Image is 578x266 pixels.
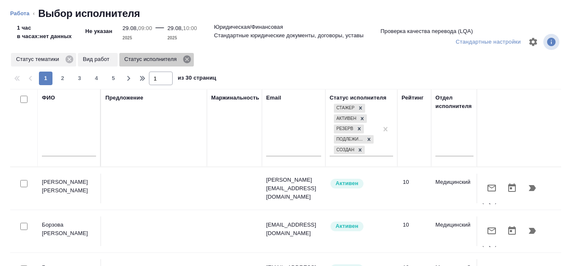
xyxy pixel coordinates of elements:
[138,25,152,31] p: 09:00
[435,94,473,111] div: Отдел исполнителя
[266,176,321,201] p: [PERSON_NAME][EMAIL_ADDRESS][DOMAIN_NAME]
[333,124,365,134] div: Стажер, Активен, Резерв, Подлежит внедрению, Создан
[73,74,86,83] span: 3
[380,27,473,36] p: Проверка качества перевода (LQA)
[17,24,72,32] p: 1 час
[107,74,120,83] span: 5
[214,23,283,31] p: Юридическая/Финансовая
[333,145,366,155] div: Стажер, Активен, Резерв, Подлежит внедрению, Создан
[124,55,180,64] p: Статус исполнителя
[543,34,561,50] span: Посмотреть информацию
[10,7,568,20] nav: breadcrumb
[156,20,164,42] div: —
[178,73,216,85] span: из 30 страниц
[119,53,194,66] div: Статус исполнителя
[90,72,103,85] button: 4
[20,223,28,230] input: Выбери исполнителей, чтобы отправить приглашение на работу
[105,94,143,102] div: Предложение
[90,74,103,83] span: 4
[83,55,113,64] p: Вид работ
[403,221,427,229] div: 10
[334,146,355,155] div: Создан
[11,53,76,66] div: Статус тематики
[482,214,520,248] p: Проверка качества перевода (LQA)
[336,222,358,230] p: Активен
[56,74,69,83] span: 2
[333,114,368,124] div: Стажер, Активен, Резерв, Подлежит внедрению, Создан
[522,221,542,241] button: Продолжить
[333,103,366,114] div: Стажер, Активен, Резерв, Подлежит внедрению, Создан
[482,178,502,198] button: Отправить предложение о работе
[330,178,393,189] div: Рядовой исполнитель: назначай с учетом рейтинга
[168,25,183,31] p: 29.08,
[502,178,522,198] button: Открыть календарь загрузки
[454,36,523,49] div: split button
[16,55,62,64] p: Статус тематики
[431,174,478,203] td: Медицинский
[183,25,197,31] p: 10:00
[73,72,86,85] button: 3
[334,125,355,133] div: Резерв
[333,134,374,145] div: Стажер, Активен, Резерв, Подлежит внедрению, Создан
[482,172,520,205] p: Проверка качества перевода (LQA)
[211,94,259,102] div: Маржинальность
[334,135,364,144] div: Подлежит внедрению
[334,114,358,123] div: Активен
[523,32,543,52] span: Настроить таблицу
[330,221,393,232] div: Рядовой исполнитель: назначай с учетом рейтинга
[38,174,101,203] td: [PERSON_NAME] [PERSON_NAME]
[20,180,28,187] input: Выбери исполнителей, чтобы отправить приглашение на работу
[402,94,424,102] div: Рейтинг
[38,7,140,20] h2: Выбор исполнителя
[522,178,542,198] button: Продолжить
[266,94,281,102] div: Email
[502,221,522,241] button: Открыть календарь загрузки
[266,221,321,238] p: [EMAIL_ADDRESS][DOMAIN_NAME]
[330,94,386,102] div: Статус исполнителя
[482,221,502,241] button: Отправить предложение о работе
[122,25,138,31] p: 29.08,
[334,104,356,113] div: Стажер
[42,94,55,102] div: ФИО
[38,216,101,246] td: Борзова [PERSON_NAME]
[336,179,358,188] p: Активен
[10,10,30,17] a: Работа
[56,72,69,85] button: 2
[403,178,427,186] div: 10
[33,9,35,18] li: ‹
[431,216,478,246] td: Медицинский
[107,72,120,85] button: 5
